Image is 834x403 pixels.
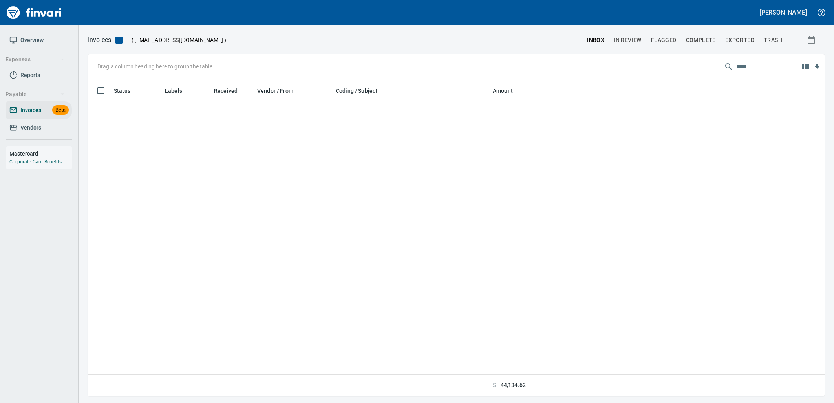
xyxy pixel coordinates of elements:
[764,35,782,45] span: trash
[493,381,496,389] span: $
[165,86,182,95] span: Labels
[5,55,65,64] span: Expenses
[5,3,64,22] img: Finvari
[336,86,388,95] span: Coding / Subject
[165,86,192,95] span: Labels
[20,35,44,45] span: Overview
[493,86,513,95] span: Amount
[2,87,68,102] button: Payable
[52,106,69,115] span: Beta
[760,8,807,16] h5: [PERSON_NAME]
[686,35,716,45] span: Complete
[2,52,68,67] button: Expenses
[20,105,41,115] span: Invoices
[20,70,40,80] span: Reports
[651,35,677,45] span: Flagged
[97,62,212,70] p: Drag a column heading here to group the table
[336,86,377,95] span: Coding / Subject
[214,86,238,95] span: Received
[127,36,226,44] p: ( )
[9,159,62,165] a: Corporate Card Benefits
[214,86,248,95] span: Received
[758,6,809,18] button: [PERSON_NAME]
[725,35,754,45] span: Exported
[501,381,526,389] span: 44,134.62
[257,86,304,95] span: Vendor / From
[114,86,141,95] span: Status
[587,35,604,45] span: inbox
[257,86,293,95] span: Vendor / From
[614,35,642,45] span: In Review
[799,61,811,73] button: Choose columns to display
[5,90,65,99] span: Payable
[6,119,72,137] a: Vendors
[9,149,72,158] h6: Mastercard
[493,86,523,95] span: Amount
[6,101,72,119] a: InvoicesBeta
[114,86,130,95] span: Status
[134,36,224,44] span: [EMAIL_ADDRESS][DOMAIN_NAME]
[799,33,825,47] button: Show invoices within a particular date range
[6,31,72,49] a: Overview
[20,123,41,133] span: Vendors
[811,61,823,73] button: Download Table
[6,66,72,84] a: Reports
[88,35,111,45] p: Invoices
[111,35,127,45] button: Upload an Invoice
[88,35,111,45] nav: breadcrumb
